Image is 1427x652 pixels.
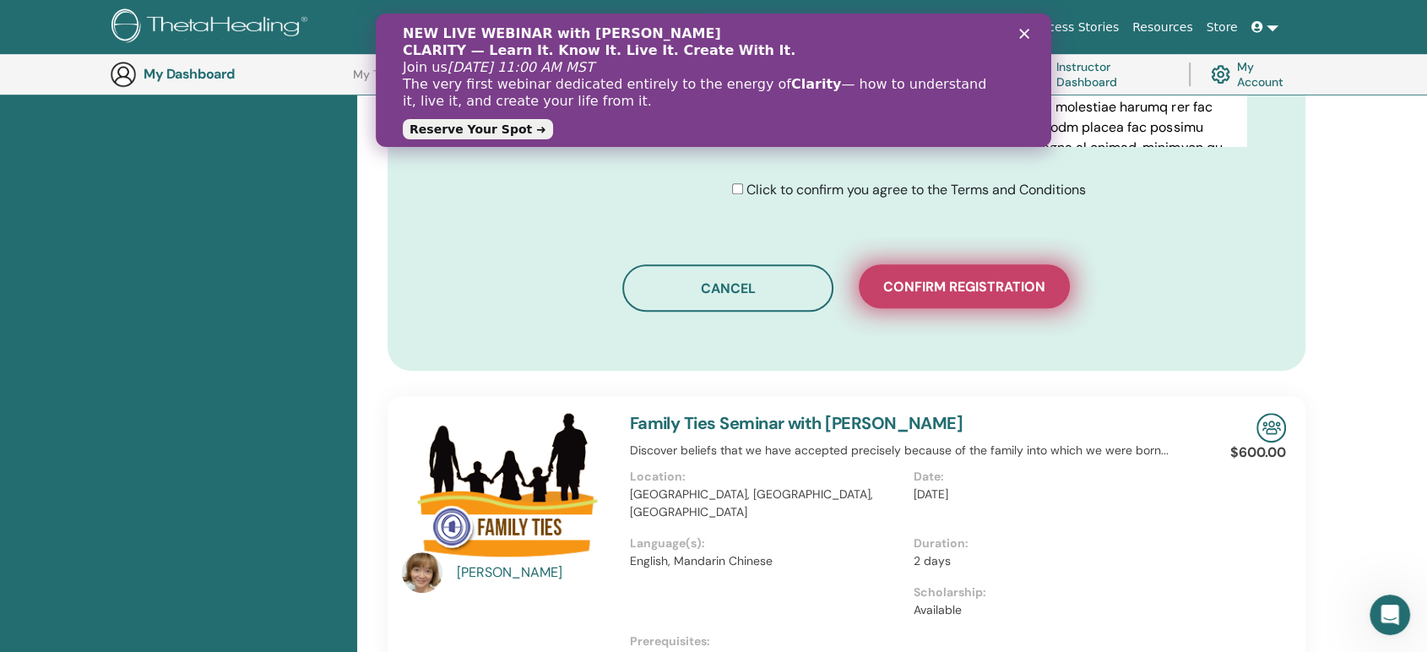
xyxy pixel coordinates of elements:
[701,280,756,297] span: Cancel
[801,12,935,43] a: Courses & Seminars
[630,552,904,570] p: English, Mandarin Chinese
[1370,595,1410,635] iframe: Intercom live chat
[883,278,1045,296] span: Confirm registration
[1030,56,1169,93] a: Instructor Dashboard
[1126,12,1200,43] a: Resources
[859,264,1070,308] button: Confirm registration
[1256,413,1286,443] img: In-Person Seminar
[630,535,904,552] p: Language(s):
[27,106,177,126] a: Reserve Your Spot ➜
[353,68,453,95] a: My ThetaLearning
[402,413,610,557] img: Family Ties Seminar
[111,8,313,46] img: logo.png
[1200,12,1245,43] a: Store
[144,66,312,82] h3: My Dashboard
[1211,61,1230,89] img: cog.svg
[630,412,963,434] a: Family Ties Seminar with [PERSON_NAME]
[914,468,1188,486] p: Date:
[402,552,442,593] img: default.jpg
[914,552,1188,570] p: 2 days
[415,62,465,79] b: Clarity
[630,442,1199,459] p: Discover beliefs that we have accepted precisely because of the family into which we were born...
[934,12,1019,43] a: Certification
[630,633,1199,650] p: Prerequisites:
[752,12,800,43] a: About
[1211,56,1300,93] a: My Account
[914,584,1188,601] p: Scholarship:
[630,468,904,486] p: Location:
[622,264,833,312] button: Cancel
[457,562,613,583] a: [PERSON_NAME]
[1230,443,1286,463] p: $600.00
[1020,12,1126,43] a: Success Stories
[110,61,137,88] img: generic-user-icon.jpg
[746,181,1086,198] span: Click to confirm you agree to the Terms and Conditions
[914,486,1188,503] p: [DATE]
[376,14,1051,147] iframe: Intercom live chat banner
[643,15,660,25] div: Close
[630,486,904,521] p: [GEOGRAPHIC_DATA], [GEOGRAPHIC_DATA], [GEOGRAPHIC_DATA]
[914,535,1188,552] p: Duration:
[914,601,1188,619] p: Available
